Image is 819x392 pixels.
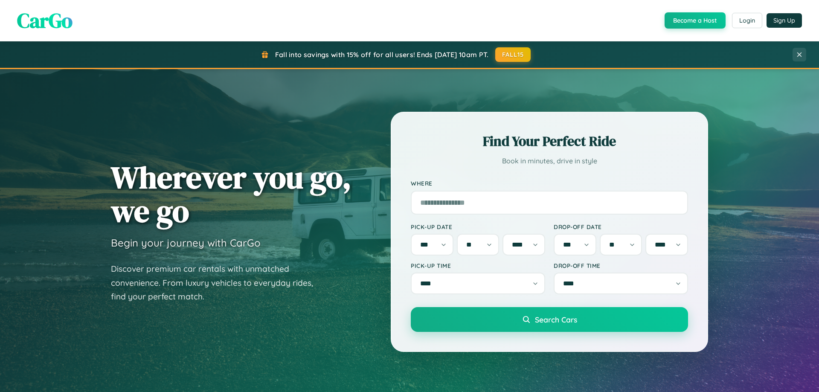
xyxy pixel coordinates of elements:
button: Login [732,13,762,28]
label: Drop-off Time [554,262,688,269]
button: Sign Up [767,13,802,28]
p: Discover premium car rentals with unmatched convenience. From luxury vehicles to everyday rides, ... [111,262,324,304]
label: Where [411,180,688,187]
span: Search Cars [535,315,577,324]
h2: Find Your Perfect Ride [411,132,688,151]
h3: Begin your journey with CarGo [111,236,261,249]
h1: Wherever you go, we go [111,160,351,228]
span: CarGo [17,6,73,35]
p: Book in minutes, drive in style [411,155,688,167]
button: FALL15 [495,47,531,62]
button: Become a Host [665,12,726,29]
label: Pick-up Date [411,223,545,230]
button: Search Cars [411,307,688,332]
label: Pick-up Time [411,262,545,269]
label: Drop-off Date [554,223,688,230]
span: Fall into savings with 15% off for all users! Ends [DATE] 10am PT. [275,50,489,59]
